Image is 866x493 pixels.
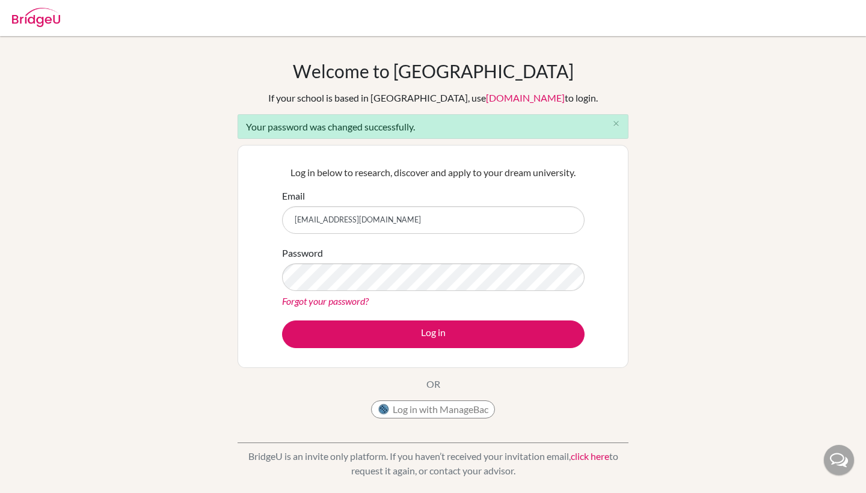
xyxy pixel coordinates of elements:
[282,246,323,260] label: Password
[612,119,621,128] i: close
[238,449,628,478] p: BridgeU is an invite only platform. If you haven’t received your invitation email, to request it ...
[282,320,585,348] button: Log in
[238,114,628,139] div: Your password was changed successfully.
[282,189,305,203] label: Email
[604,115,628,133] button: Close
[571,450,609,462] a: click here
[371,400,495,418] button: Log in with ManageBac
[12,8,60,27] img: Bridge-U
[28,8,52,19] span: Help
[282,165,585,180] p: Log in below to research, discover and apply to your dream university.
[268,91,598,105] div: If your school is based in [GEOGRAPHIC_DATA], use to login.
[486,92,565,103] a: [DOMAIN_NAME]
[426,377,440,391] p: OR
[293,60,574,82] h1: Welcome to [GEOGRAPHIC_DATA]
[282,295,369,307] a: Forgot your password?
